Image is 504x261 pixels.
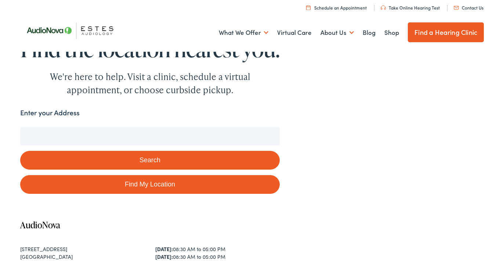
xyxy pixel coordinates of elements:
[381,6,386,10] img: utility icon
[306,5,311,10] img: utility icon
[20,151,280,170] button: Search
[219,19,268,46] a: What We Offer
[20,253,145,261] div: [GEOGRAPHIC_DATA]
[20,127,280,145] input: Enter your address or zip code
[20,245,145,253] div: [STREET_ADDRESS]
[155,253,173,260] strong: [DATE]:
[20,108,80,118] label: Enter your Address
[408,22,484,42] a: Find a Hearing Clinic
[33,70,268,97] div: We're here to help. Visit a clinic, schedule a virtual appointment, or choose curbside pickup.
[155,245,173,253] strong: [DATE]:
[384,19,399,46] a: Shop
[277,19,312,46] a: Virtual Care
[306,4,367,11] a: Schedule an Appointment
[320,19,354,46] a: About Us
[20,219,60,231] a: AudioNova
[454,6,459,10] img: utility icon
[381,4,440,11] a: Take Online Hearing Test
[20,37,280,61] h1: Find the location nearest you.
[363,19,376,46] a: Blog
[454,4,483,11] a: Contact Us
[20,175,280,194] a: Find My Location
